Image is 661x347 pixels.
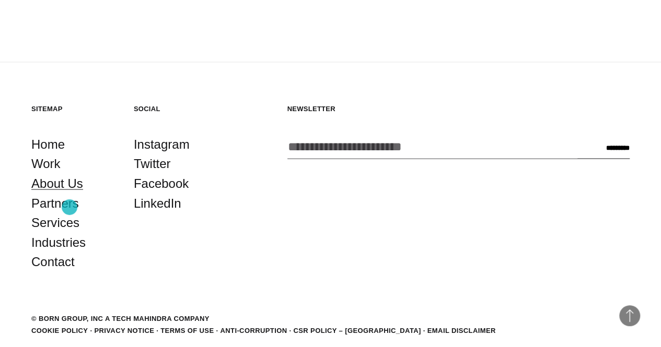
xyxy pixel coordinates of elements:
a: CSR POLICY – [GEOGRAPHIC_DATA] [293,326,421,334]
a: Email Disclaimer [427,326,496,334]
div: © BORN GROUP, INC A Tech Mahindra Company [31,313,210,324]
a: Services [31,212,79,232]
a: Partners [31,193,79,213]
h5: Newsletter [287,104,630,113]
a: Facebook [134,173,189,193]
h5: Social [134,104,221,113]
a: Instagram [134,134,190,154]
a: Contact [31,252,75,271]
a: Work [31,153,61,173]
a: Home [31,134,65,154]
a: Twitter [134,153,171,173]
button: Back to Top [619,305,640,326]
a: Privacy Notice [94,326,154,334]
a: Industries [31,232,86,252]
a: LinkedIn [134,193,181,213]
a: About Us [31,173,83,193]
a: Terms of Use [160,326,214,334]
h5: Sitemap [31,104,118,113]
a: Cookie Policy [31,326,88,334]
a: Anti-Corruption [220,326,287,334]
